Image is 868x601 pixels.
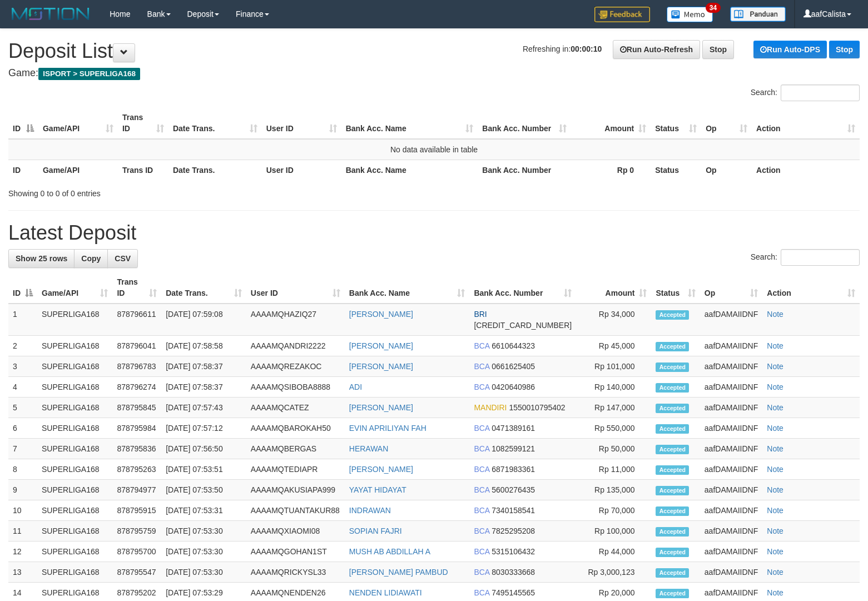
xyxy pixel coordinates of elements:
[656,383,689,393] span: Accepted
[37,272,112,304] th: Game/API: activate to sort column ascending
[345,272,470,304] th: Bank Acc. Name: activate to sort column ascending
[730,7,786,22] img: panduan.png
[8,160,38,180] th: ID
[246,304,345,336] td: AAAAMQHAZIQ27
[349,527,402,535] a: SOPIAN FAJRI
[74,249,108,268] a: Copy
[37,377,112,398] td: SUPERLIGA168
[161,542,246,562] td: [DATE] 07:53:30
[262,107,341,139] th: User ID: activate to sort column ascending
[341,160,478,180] th: Bank Acc. Name
[656,527,689,537] span: Accepted
[576,480,651,500] td: Rp 135,000
[492,444,535,453] span: Copy 1082599121 to clipboard
[474,383,489,391] span: BCA
[767,465,783,474] a: Note
[751,249,860,266] label: Search:
[492,506,535,515] span: Copy 7340158541 to clipboard
[767,362,783,371] a: Note
[700,272,762,304] th: Op: activate to sort column ascending
[656,310,689,320] span: Accepted
[752,107,860,139] th: Action: activate to sort column ascending
[8,500,37,521] td: 10
[492,424,535,433] span: Copy 0471389161 to clipboard
[702,40,734,59] a: Stop
[349,362,413,371] a: [PERSON_NAME]
[8,521,37,542] td: 11
[37,562,112,583] td: SUPERLIGA168
[492,588,535,597] span: Copy 7495145565 to clipboard
[651,107,701,139] th: Status: activate to sort column ascending
[341,107,478,139] th: Bank Acc. Name: activate to sort column ascending
[107,249,138,268] a: CSV
[492,527,535,535] span: Copy 7825295208 to clipboard
[349,383,362,391] a: ADI
[246,418,345,439] td: AAAAMQBAROKAH50
[781,85,860,101] input: Search:
[656,589,689,598] span: Accepted
[656,424,689,434] span: Accepted
[246,521,345,542] td: AAAAMQXIAOMI08
[37,398,112,418] td: SUPERLIGA168
[8,480,37,500] td: 9
[492,465,535,474] span: Copy 6871983361 to clipboard
[492,341,535,350] span: Copy 6610644323 to clipboard
[246,562,345,583] td: AAAAMQRICKYSL33
[161,377,246,398] td: [DATE] 07:58:37
[246,398,345,418] td: AAAAMQCATEZ
[656,342,689,351] span: Accepted
[700,304,762,336] td: aafDAMAIIDNF
[576,521,651,542] td: Rp 100,000
[38,68,140,80] span: ISPORT > SUPERLIGA168
[474,444,489,453] span: BCA
[118,160,168,180] th: Trans ID
[767,506,783,515] a: Note
[115,254,131,263] span: CSV
[246,272,345,304] th: User ID: activate to sort column ascending
[700,439,762,459] td: aafDAMAIIDNF
[767,485,783,494] a: Note
[701,160,752,180] th: Op
[37,542,112,562] td: SUPERLIGA168
[701,107,752,139] th: Op: activate to sort column ascending
[700,336,762,356] td: aafDAMAIIDNF
[767,588,783,597] a: Note
[246,356,345,377] td: AAAAMQREZAKOC
[349,465,413,474] a: [PERSON_NAME]
[168,107,262,139] th: Date Trans.: activate to sort column ascending
[767,527,783,535] a: Note
[492,485,535,494] span: Copy 5600276435 to clipboard
[8,272,37,304] th: ID: activate to sort column descending
[762,272,860,304] th: Action: activate to sort column ascending
[474,527,489,535] span: BCA
[349,341,413,350] a: [PERSON_NAME]
[474,547,489,556] span: BCA
[613,40,700,59] a: Run Auto-Refresh
[112,356,161,377] td: 878796783
[349,424,426,433] a: EVIN APRILIYAN FAH
[8,40,860,62] h1: Deposit List
[767,403,783,412] a: Note
[38,160,118,180] th: Game/API
[112,500,161,521] td: 878795915
[700,418,762,439] td: aafDAMAIIDNF
[112,304,161,336] td: 878796611
[667,7,713,22] img: Button%20Memo.svg
[656,404,689,413] span: Accepted
[8,222,860,244] h1: Latest Deposit
[8,68,860,79] h4: Game:
[767,310,783,319] a: Note
[81,254,101,263] span: Copy
[700,377,762,398] td: aafDAMAIIDNF
[656,362,689,372] span: Accepted
[349,310,413,319] a: [PERSON_NAME]
[469,272,576,304] th: Bank Acc. Number: activate to sort column ascending
[246,500,345,521] td: AAAAMQTUANTAKUR88
[8,398,37,418] td: 5
[37,521,112,542] td: SUPERLIGA168
[246,459,345,480] td: AAAAMQTEDIAPR
[700,480,762,500] td: aafDAMAIIDNF
[161,480,246,500] td: [DATE] 07:53:50
[37,439,112,459] td: SUPERLIGA168
[751,85,860,101] label: Search:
